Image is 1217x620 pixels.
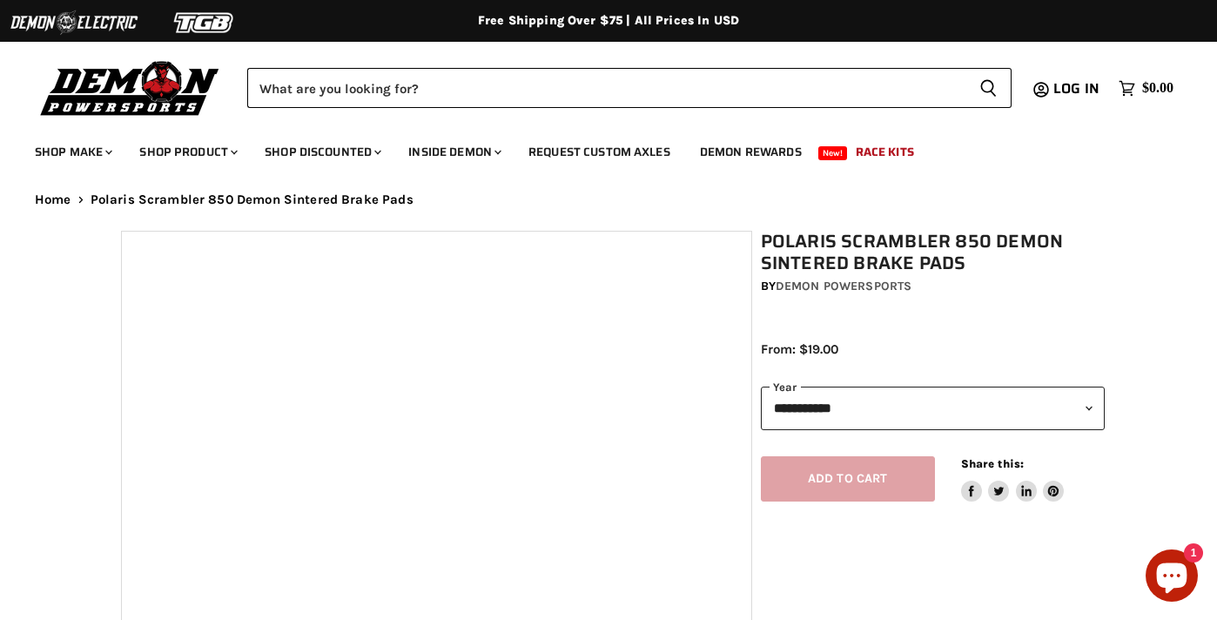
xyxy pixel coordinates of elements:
span: Polaris Scrambler 850 Demon Sintered Brake Pads [91,192,414,207]
a: Shop Make [22,134,123,170]
a: Demon Rewards [687,134,815,170]
span: From: $19.00 [761,341,838,357]
aside: Share this: [961,456,1065,502]
a: $0.00 [1110,76,1182,101]
div: by [761,277,1105,296]
select: year [761,387,1105,429]
a: Inside Demon [395,134,512,170]
ul: Main menu [22,127,1169,170]
span: New! [818,146,848,160]
a: Shop Product [126,134,248,170]
span: Share this: [961,457,1024,470]
form: Product [247,68,1012,108]
a: Demon Powersports [776,279,911,293]
img: Demon Electric Logo 2 [9,6,139,39]
img: TGB Logo 2 [139,6,270,39]
span: $0.00 [1142,80,1173,97]
span: Log in [1053,77,1099,99]
a: Race Kits [843,134,927,170]
inbox-online-store-chat: Shopify online store chat [1140,549,1203,606]
a: Log in [1046,81,1110,97]
img: Demon Powersports [35,57,225,118]
button: Search [965,68,1012,108]
a: Shop Discounted [252,134,392,170]
a: Home [35,192,71,207]
a: Request Custom Axles [515,134,683,170]
input: Search [247,68,965,108]
h1: Polaris Scrambler 850 Demon Sintered Brake Pads [761,231,1105,274]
